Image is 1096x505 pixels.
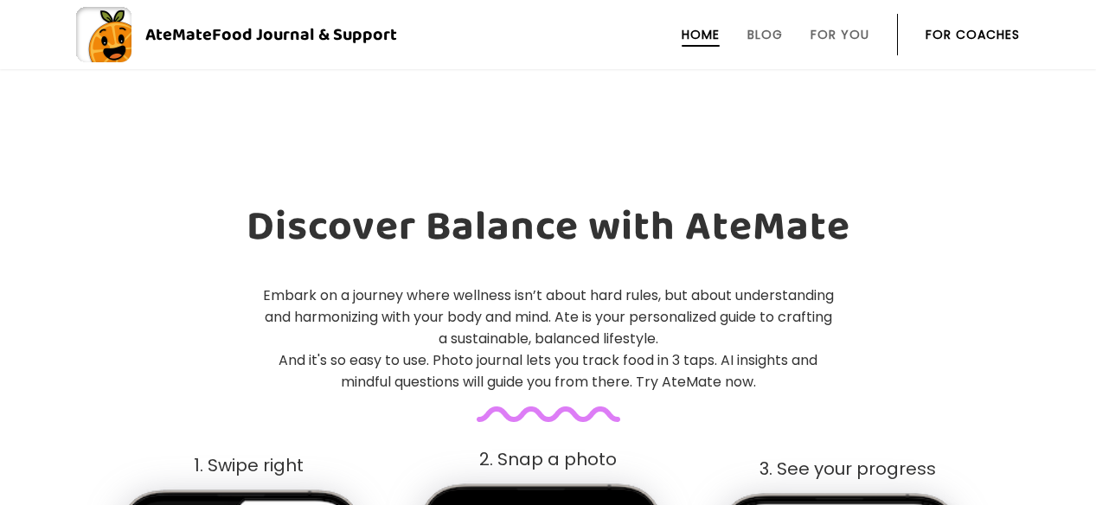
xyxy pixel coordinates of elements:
[76,7,1020,62] a: AteMateFood Journal & Support
[131,21,397,48] div: AteMate
[700,459,996,479] div: 3. See your progress
[100,456,396,476] div: 1. Swipe right
[261,284,836,393] p: Embark on a journey where wellness isn’t about hard rules, but about understanding and harmonizin...
[747,28,783,42] a: Blog
[926,28,1020,42] a: For Coaches
[400,450,695,470] div: 2. Snap a photo
[212,21,397,48] span: Food Journal & Support
[811,28,869,42] a: For You
[682,28,720,42] a: Home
